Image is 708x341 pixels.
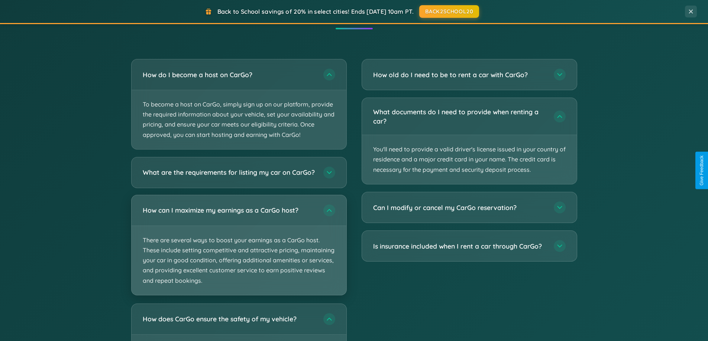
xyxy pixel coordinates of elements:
p: To become a host on CarGo, simply sign up on our platform, provide the required information about... [132,90,346,149]
h3: Is insurance included when I rent a car through CarGo? [373,242,546,251]
h3: How old do I need to be to rent a car with CarGo? [373,70,546,79]
div: Give Feedback [699,155,704,186]
span: Back to School savings of 20% in select cities! Ends [DATE] 10am PT. [217,8,414,15]
button: BACK2SCHOOL20 [419,5,479,18]
h3: How do I become a host on CarGo? [143,70,316,79]
h3: How can I maximize my earnings as a CarGo host? [143,206,316,215]
h3: What documents do I need to provide when renting a car? [373,107,546,125]
p: There are several ways to boost your earnings as a CarGo host. These include setting competitive ... [132,226,346,295]
p: You'll need to provide a valid driver's license issued in your country of residence and a major c... [362,135,577,184]
h3: Can I modify or cancel my CarGo reservation? [373,203,546,212]
h3: What are the requirements for listing my car on CarGo? [143,168,316,177]
h3: How does CarGo ensure the safety of my vehicle? [143,314,316,324]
